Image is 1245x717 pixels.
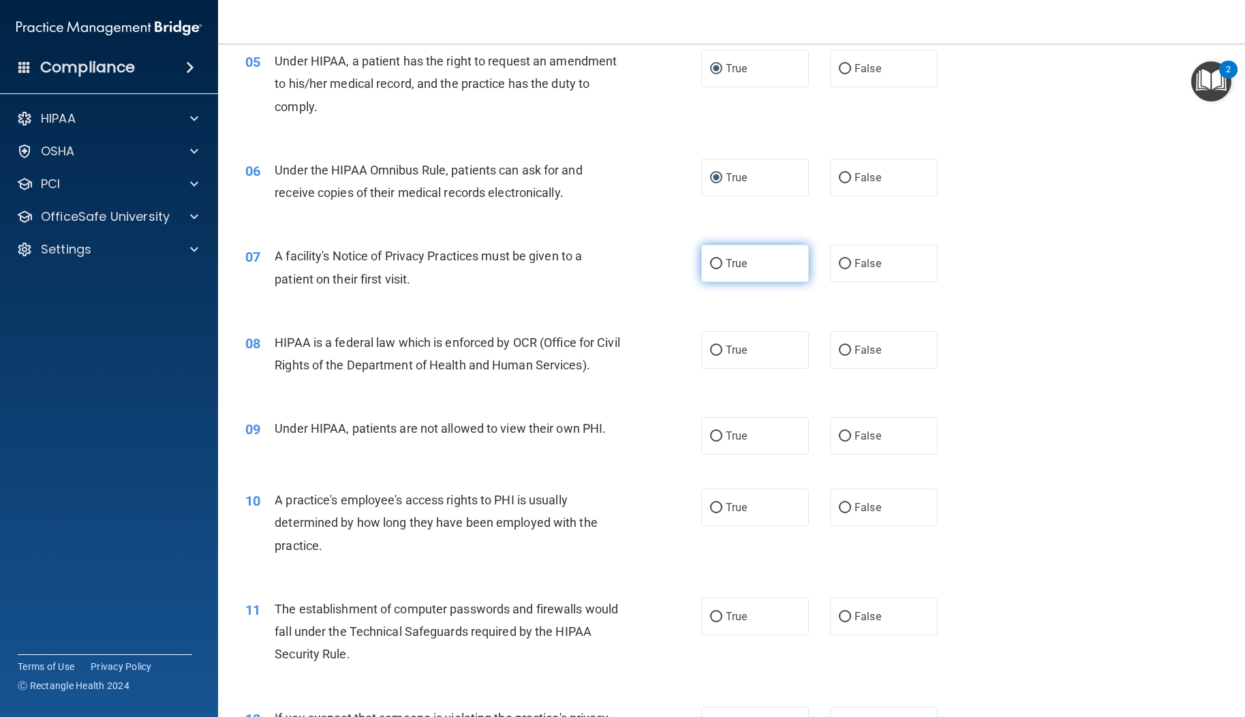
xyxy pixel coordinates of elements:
input: False [839,612,851,622]
input: True [710,259,722,269]
a: PCI [16,176,198,192]
span: True [726,257,747,270]
span: 05 [245,54,260,70]
span: 09 [245,421,260,438]
span: True [726,171,747,184]
span: A practice's employee's access rights to PHI is usually determined by how long they have been emp... [275,493,598,552]
a: Terms of Use [18,660,74,673]
input: False [839,173,851,183]
h4: Compliance [40,58,135,77]
input: False [839,259,851,269]
p: Settings [41,241,91,258]
span: The establishment of computer passwords and firewalls would fall under the Technical Safeguards r... [275,602,618,661]
span: Under HIPAA, a patient has the right to request an amendment to his/her medical record, and the p... [275,54,617,113]
span: 06 [245,163,260,179]
div: 2 [1226,70,1231,87]
input: True [710,173,722,183]
span: Under the HIPAA Omnibus Rule, patients can ask for and receive copies of their medical records el... [275,163,582,200]
span: 10 [245,493,260,509]
p: OSHA [41,143,75,159]
span: HIPAA is a federal law which is enforced by OCR (Office for Civil Rights of the Department of Hea... [275,335,620,372]
span: False [855,344,881,356]
span: False [855,610,881,623]
span: False [855,429,881,442]
span: 11 [245,602,260,618]
button: Open Resource Center, 2 new notifications [1191,61,1231,102]
input: True [710,346,722,356]
span: True [726,62,747,75]
span: False [855,62,881,75]
span: True [726,610,747,623]
input: False [839,346,851,356]
a: Settings [16,241,198,258]
p: OfficeSafe University [41,209,170,225]
span: False [855,257,881,270]
span: True [726,501,747,514]
span: True [726,429,747,442]
input: False [839,64,851,74]
p: HIPAA [41,110,76,127]
span: 07 [245,249,260,265]
span: False [855,501,881,514]
input: True [710,64,722,74]
a: Privacy Policy [91,660,152,673]
input: True [710,612,722,622]
a: OSHA [16,143,198,159]
input: True [710,431,722,442]
a: OfficeSafe University [16,209,198,225]
span: True [726,344,747,356]
input: False [839,431,851,442]
span: A facility's Notice of Privacy Practices must be given to a patient on their first visit. [275,249,582,286]
span: Under HIPAA, patients are not allowed to view their own PHI. [275,421,606,436]
img: PMB logo [16,14,202,42]
span: False [855,171,881,184]
span: Ⓒ Rectangle Health 2024 [18,679,129,692]
a: HIPAA [16,110,198,127]
input: False [839,503,851,513]
p: PCI [41,176,60,192]
span: 08 [245,335,260,352]
input: True [710,503,722,513]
